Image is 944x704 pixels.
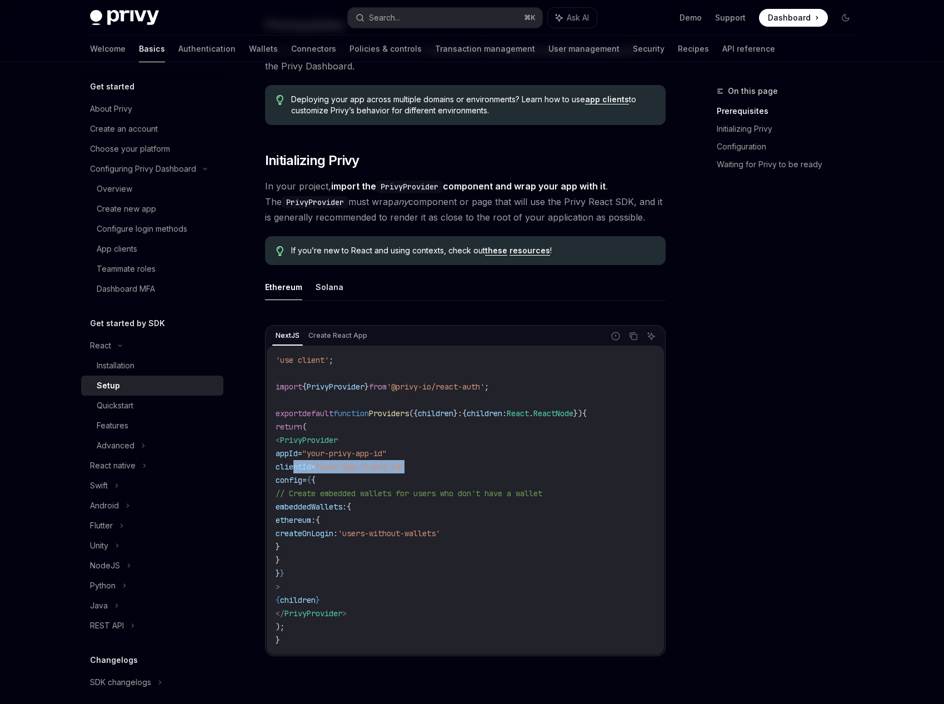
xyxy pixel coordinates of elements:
div: SDK changelogs [90,676,151,689]
a: Authentication [178,36,236,62]
span: PrivyProvider [307,382,364,392]
span: PrivyProvider [284,608,342,618]
a: Welcome [90,36,126,62]
span: ); [276,622,284,632]
a: Overview [81,179,223,199]
div: Python [90,579,116,592]
span: ; [485,382,489,392]
span: Dashboard [768,12,811,23]
button: Ask AI [644,329,658,343]
a: Dashboard [759,9,828,27]
span: export [276,408,302,418]
span: "your-privy-app-id" [302,448,387,458]
button: Search...⌘K [348,8,542,28]
div: Teammate roles [97,262,156,276]
div: Configuring Privy Dashboard [90,162,196,176]
a: Basics [139,36,165,62]
h5: Get started by SDK [90,317,165,330]
span: } [453,408,458,418]
span: from [369,382,387,392]
h5: Changelogs [90,653,138,667]
button: Solana [316,274,343,300]
a: User management [548,36,620,62]
em: any [393,196,408,207]
a: Connectors [291,36,336,62]
a: Initializing Privy [717,120,863,138]
button: Ask AI [548,8,597,28]
span: 'use client' [276,355,329,365]
span: ⌘ K [524,13,536,22]
span: { [307,475,311,485]
span: clientId [276,462,311,472]
a: Configuration [717,138,863,156]
div: Java [90,599,108,612]
span: = [298,448,302,458]
span: { [311,475,316,485]
a: app clients [585,94,629,104]
span: import [276,382,302,392]
div: NodeJS [90,559,120,572]
a: these [485,246,507,256]
span: ReactNode [533,408,573,418]
div: Installation [97,359,134,372]
span: } [276,555,280,565]
div: NextJS [272,329,303,342]
code: PrivyProvider [376,181,443,193]
a: Teammate roles [81,259,223,279]
div: Search... [369,11,400,24]
a: App clients [81,239,223,259]
span: return [276,422,302,432]
div: Features [97,419,128,432]
div: Create React App [305,329,371,342]
div: Setup [97,379,120,392]
span: </ [276,608,284,618]
a: resources [510,246,550,256]
span: > [276,582,280,592]
h5: Get started [90,80,134,93]
a: Prerequisites [717,102,863,120]
span: < [276,435,280,445]
span: children [280,595,316,605]
span: > [342,608,347,618]
span: Ask AI [567,12,589,23]
span: Deploying your app across multiple domains or environments? Learn how to use to customize Privy’s... [291,94,654,116]
div: About Privy [90,102,132,116]
div: Swift [90,479,108,492]
div: Dashboard MFA [97,282,155,296]
button: Report incorrect code [608,329,623,343]
span: : [458,408,462,418]
span: config [276,475,302,485]
span: Initializing Privy [265,152,359,169]
a: Configure login methods [81,219,223,239]
div: Create new app [97,202,156,216]
svg: Tip [276,95,284,105]
span: embeddedWallets: [276,502,347,512]
span: = [302,475,307,485]
span: }) [573,408,582,418]
div: React native [90,459,136,472]
span: React [507,408,529,418]
div: Overview [97,182,132,196]
div: Quickstart [97,399,133,412]
a: Create an account [81,119,223,139]
a: Create new app [81,199,223,219]
div: Create an account [90,122,158,136]
span: { [276,595,280,605]
button: Toggle dark mode [837,9,855,27]
span: ; [329,355,333,365]
span: children [418,408,453,418]
span: } [316,595,320,605]
span: } [280,568,284,578]
div: React [90,339,111,352]
svg: Tip [276,246,284,256]
span: ethereum: [276,515,316,525]
a: Policies & controls [349,36,422,62]
span: If you’re new to React and using contexts, check out ! [291,245,654,256]
span: } [276,568,280,578]
span: } [276,635,280,645]
span: } [364,382,369,392]
a: Choose your platform [81,139,223,159]
span: createOnLogin: [276,528,338,538]
div: Flutter [90,519,113,532]
span: : [502,408,507,418]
